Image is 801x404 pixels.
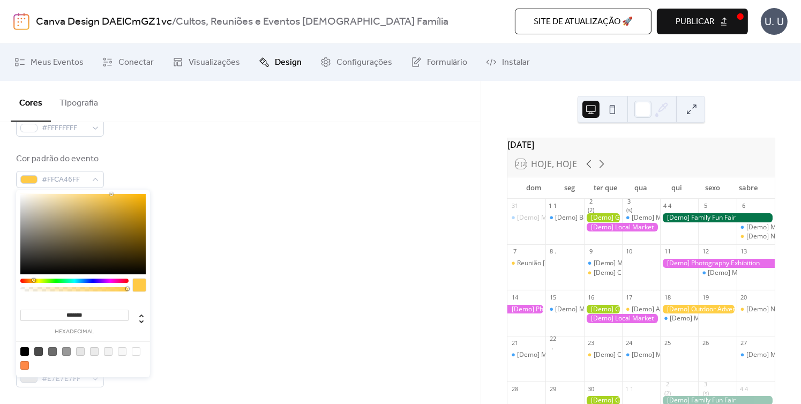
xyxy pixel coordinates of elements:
div: [Demo] Manhã Yoga Bliss [594,259,671,268]
div: [Demo] Family Fun Fair [660,213,775,222]
span: Publicar [676,16,714,28]
div: [Demo] Manhã Yoga Bliss [517,350,594,360]
div: [Demo] Manhã Yoga Bliss [670,314,747,323]
div: [Demo] Open Mic Night [737,305,775,314]
div: rgb(74, 74, 74) [34,347,43,356]
div: [Demo] Open Mic Night [737,232,775,241]
div: rgb(255, 255, 255) [132,347,140,356]
div: qui [659,177,695,199]
div: [Demo] Chá Social da Terceira Idade [594,350,703,360]
div: [Demo] Seniors' Social Tea [584,268,622,278]
div: [Demo] Morning Yoga Bliss [660,314,698,323]
div: [Demo] Aula de Culinária [632,305,707,314]
span: Instalar [502,56,530,69]
label: hexadecimal [20,329,129,335]
div: 7 [511,248,519,256]
div: 1 1 [549,202,557,210]
div: 22 . [549,339,557,347]
div: [Demo] Seniors' Social Tea [584,350,622,360]
a: Canva Design DAElCmGZ1vc [36,12,172,32]
div: 29 [549,385,557,393]
span: Site de atualização 🚀 [534,16,633,28]
div: 8 . [549,248,557,256]
div: 24 [625,339,633,347]
div: [Demo] Morning Yoga Bliss [622,213,660,222]
div: 25 [663,339,671,347]
span: Conectar [118,56,154,69]
div: 9 [587,248,595,256]
div: [Demo] Gardening Workshop [584,213,622,222]
a: Configurações [312,48,400,77]
span: Configurações [336,56,392,69]
button: Site de atualização 🚀 [515,9,652,34]
div: 28 [511,385,519,393]
div: rgb(231, 231, 231) [76,347,85,356]
div: 23 [587,339,595,347]
div: qua [623,177,659,199]
div: [Demo] Manhã Yoga Bliss [517,213,594,222]
div: 11 [663,248,671,256]
div: 2 (2) [663,385,671,393]
div: rgb(255, 137, 70) [20,361,29,370]
div: [Demo] Manhã Yoga Bliss [555,305,632,314]
div: rgb(0, 0, 0) [20,347,29,356]
div: sexo [695,177,731,199]
div: 20 [740,293,748,301]
div: [Demo] Morning Yoga Bliss [507,213,545,222]
div: [Demo] Local Market [584,223,661,232]
div: [DATE] [507,138,775,151]
div: [Demo] Morning Yoga Bliss [698,268,736,278]
div: [Demo] Manhã Yoga Bliss [632,350,709,360]
div: 4 4 [663,202,671,210]
div: 30 [587,385,595,393]
div: [Demo] Morning Yoga Bliss [545,305,583,314]
div: rgb(243, 243, 243) [104,347,113,356]
button: Tipografia [51,81,107,121]
div: 17 [625,293,633,301]
span: Visualizações [189,56,240,69]
div: 4 4 [740,385,748,393]
div: 18 [663,293,671,301]
div: dom [516,177,552,199]
div: rgb(108, 108, 108) [48,347,57,356]
div: [Demo] Local Market [584,314,661,323]
div: 31 [511,202,519,210]
div: 16 [587,293,595,301]
div: [Demo] Morning Yoga Bliss [507,350,545,360]
div: 6 [740,202,748,210]
span: Formulário [427,56,467,69]
div: [Demo] Morning Yoga Bliss [737,350,775,360]
div: rgb(235, 235, 235) [90,347,99,356]
div: sabre [730,177,766,199]
div: [Demo] Fitness Bootcamp [545,213,583,222]
button: Cores [11,81,51,122]
div: 13 [740,248,748,256]
span: Meus Eventos [31,56,84,69]
b: Cultos, Reuniões e Eventos [DEMOGRAPHIC_DATA] Família [176,12,448,32]
a: Formulário [403,48,475,77]
div: [Demo] Bootcamp Fitness [555,213,632,222]
div: 1 1 [625,385,633,393]
b: / [172,12,176,32]
div: 3 (s) [701,385,709,393]
a: Design [251,48,310,77]
div: [Demo] Photography Exhibition [660,259,775,268]
div: [Demo] Morning Yoga Bliss [584,259,622,268]
div: [Demo] Chá Social da Terceira Idade [594,268,703,278]
div: [Demo] Manhã Yoga Bliss [632,213,709,222]
div: rgb(153, 153, 153) [62,347,71,356]
div: 27 [740,339,748,347]
a: Instalar [478,48,538,77]
div: 10 [625,248,633,256]
div: Cor padrão do evento [16,153,102,166]
div: 2 (2) [587,202,595,210]
div: [Demo] Outdoor Adventure Day [660,305,737,314]
span: Design [275,56,302,69]
img: logo [13,13,29,30]
span: #FFFFFFFF [42,122,87,135]
div: 12 [701,248,709,256]
div: U. U [761,8,788,35]
div: [Demo] Photography Exhibition [507,305,545,314]
div: 3 (s) [625,202,633,210]
div: 26 [701,339,709,347]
